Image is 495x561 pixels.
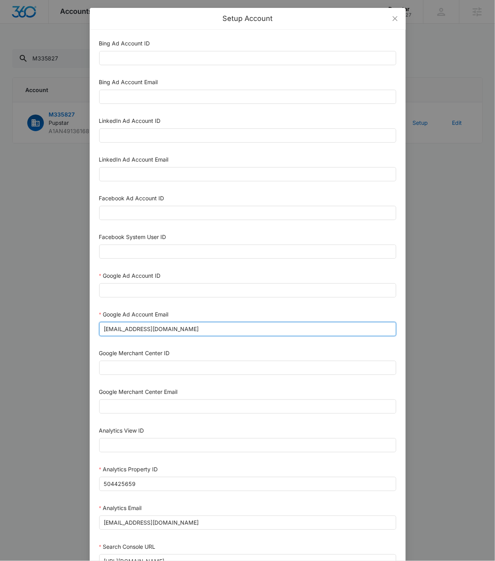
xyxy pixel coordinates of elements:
input: LinkedIn Ad Account Email [99,167,396,181]
label: Bing Ad Account ID [99,40,150,47]
input: Analytics Email [99,516,396,530]
label: Bing Ad Account Email [99,79,158,85]
input: Analytics View ID [99,438,396,452]
input: Bing Ad Account ID [99,51,396,65]
input: Bing Ad Account Email [99,90,396,104]
input: Analytics Property ID [99,477,396,491]
div: Setup Account [99,14,396,23]
input: Google Ad Account ID [99,283,396,297]
button: Close [384,8,406,29]
input: LinkedIn Ad Account ID [99,128,396,143]
label: Analytics Property ID [99,466,158,473]
label: Analytics View ID [99,427,144,434]
label: Facebook System User ID [99,233,166,240]
input: Google Merchant Center ID [99,361,396,375]
label: LinkedIn Ad Account Email [99,156,169,163]
label: Analytics Email [99,505,141,511]
label: Google Ad Account Email [99,311,168,318]
input: Facebook System User ID [99,245,396,259]
span: close [392,15,398,22]
label: Search Console URL [99,543,155,550]
label: Google Ad Account ID [99,272,160,279]
label: Facebook Ad Account ID [99,195,164,201]
input: Google Merchant Center Email [99,399,396,414]
input: Facebook Ad Account ID [99,206,396,220]
label: Google Merchant Center Email [99,388,178,395]
input: Google Ad Account Email [99,322,396,336]
label: LinkedIn Ad Account ID [99,117,161,124]
label: Google Merchant Center ID [99,350,170,356]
